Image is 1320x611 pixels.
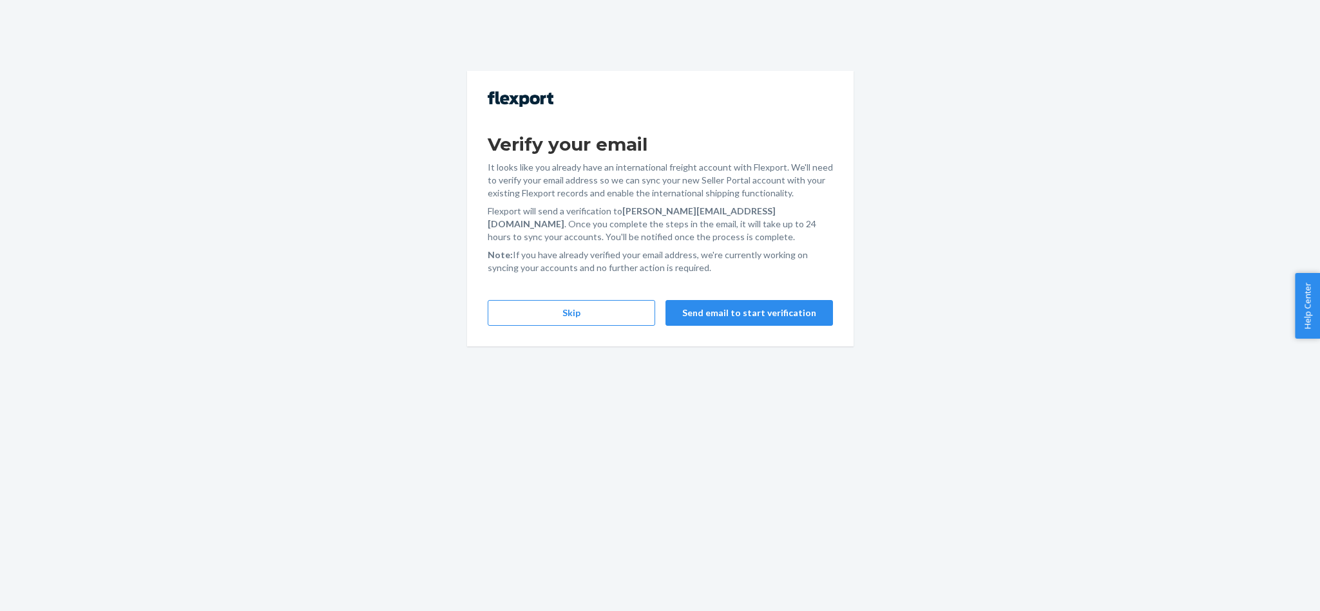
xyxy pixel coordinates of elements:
[1295,273,1320,339] button: Help Center
[488,300,655,326] button: Skip
[488,205,833,243] p: Flexport will send a verification to . Once you complete the steps in the email, it will take up ...
[665,300,833,326] button: Send email to start verification
[488,133,833,156] h1: Verify your email
[488,249,833,274] p: If you have already verified your email address, we're currently working on syncing your accounts...
[488,91,553,107] img: Flexport logo
[488,161,833,200] p: It looks like you already have an international freight account with Flexport. We'll need to veri...
[488,249,513,260] strong: Note:
[488,205,776,229] strong: [PERSON_NAME][EMAIL_ADDRESS][DOMAIN_NAME]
